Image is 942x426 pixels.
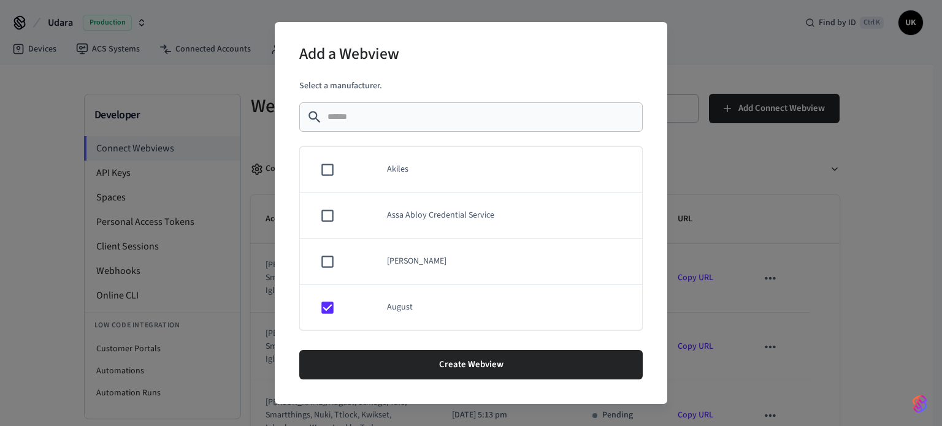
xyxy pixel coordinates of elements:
[372,147,642,193] td: Akiles
[299,350,643,379] button: Create Webview
[299,80,643,93] p: Select a manufacturer.
[372,285,642,331] td: August
[372,193,642,239] td: Assa Abloy Credential Service
[299,37,399,74] h2: Add a Webview
[372,239,642,285] td: [PERSON_NAME]
[913,394,927,414] img: SeamLogoGradient.69752ec5.svg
